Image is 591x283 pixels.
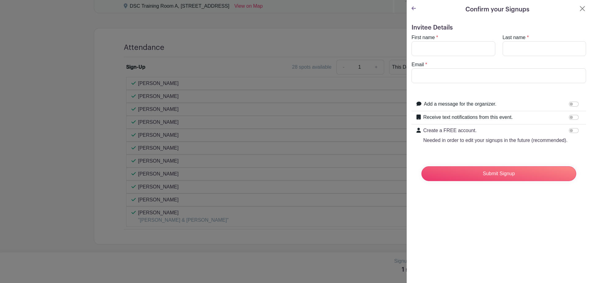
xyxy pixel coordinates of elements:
label: First name [412,34,435,41]
button: Close [579,5,586,12]
p: Needed in order to edit your signups in the future (recommended). [423,137,568,144]
label: Email [412,61,424,68]
input: Submit Signup [421,166,576,181]
label: Receive text notifications from this event. [423,114,513,121]
label: Add a message for the organizer. [424,100,497,108]
p: Create a FREE account. [423,127,568,134]
h5: Confirm your Signups [465,5,529,14]
label: Last name [503,34,526,41]
h5: Invitee Details [412,24,586,31]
